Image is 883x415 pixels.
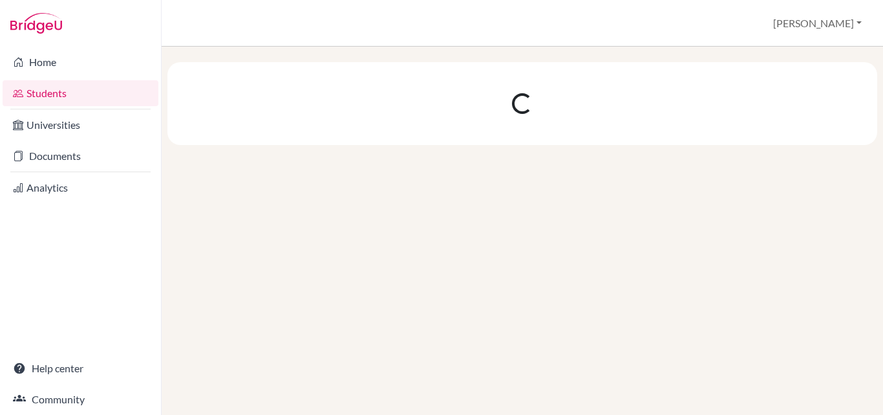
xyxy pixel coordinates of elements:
button: [PERSON_NAME] [767,11,867,36]
a: Help center [3,355,158,381]
img: Bridge-U [10,13,62,34]
a: Analytics [3,175,158,201]
a: Community [3,387,158,412]
a: Students [3,80,158,106]
a: Universities [3,112,158,138]
a: Home [3,49,158,75]
a: Documents [3,143,158,169]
